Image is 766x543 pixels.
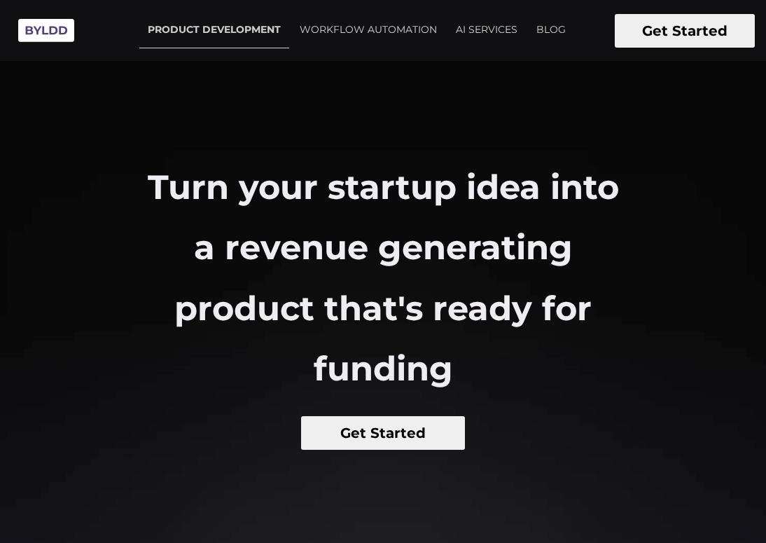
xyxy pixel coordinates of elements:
[301,416,466,451] button: Get Started
[528,13,574,48] a: BLOG
[11,11,81,50] img: Byldd - Product Development Company
[139,13,289,48] a: PRODUCT DEVELOPMENT
[134,157,632,399] h2: Turn your startup idea into a revenue generating product that's ready for funding
[291,13,445,48] a: WORKFLOW AUTOMATION
[447,13,526,48] a: AI SERVICES
[615,14,755,48] button: Get Started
